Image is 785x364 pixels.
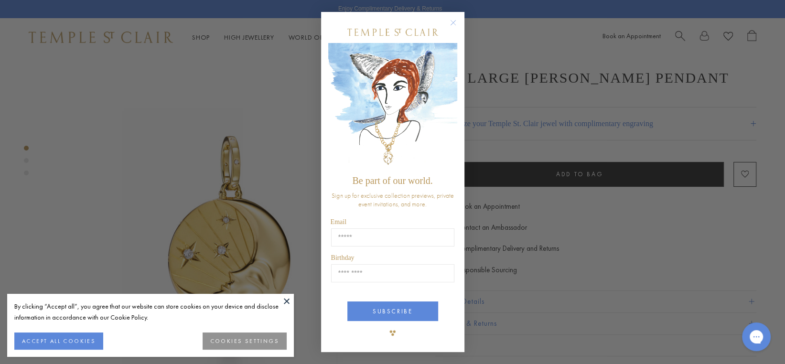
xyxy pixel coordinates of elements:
span: Sign up for exclusive collection previews, private event invitations, and more. [332,191,454,208]
span: Email [331,218,346,225]
button: ACCEPT ALL COOKIES [14,332,103,350]
img: Temple St. Clair [347,29,438,36]
button: SUBSCRIBE [347,301,438,321]
div: By clicking “Accept all”, you agree that our website can store cookies on your device and disclos... [14,301,287,323]
iframe: Gorgias live chat messenger [737,319,775,354]
span: Be part of our world. [352,175,432,186]
input: Email [331,228,454,246]
img: TSC [383,323,402,343]
span: Birthday [331,254,355,261]
button: COOKIES SETTINGS [203,332,287,350]
img: c4a9eb12-d91a-4d4a-8ee0-386386f4f338.jpeg [328,43,457,171]
button: Close dialog [452,21,464,33]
